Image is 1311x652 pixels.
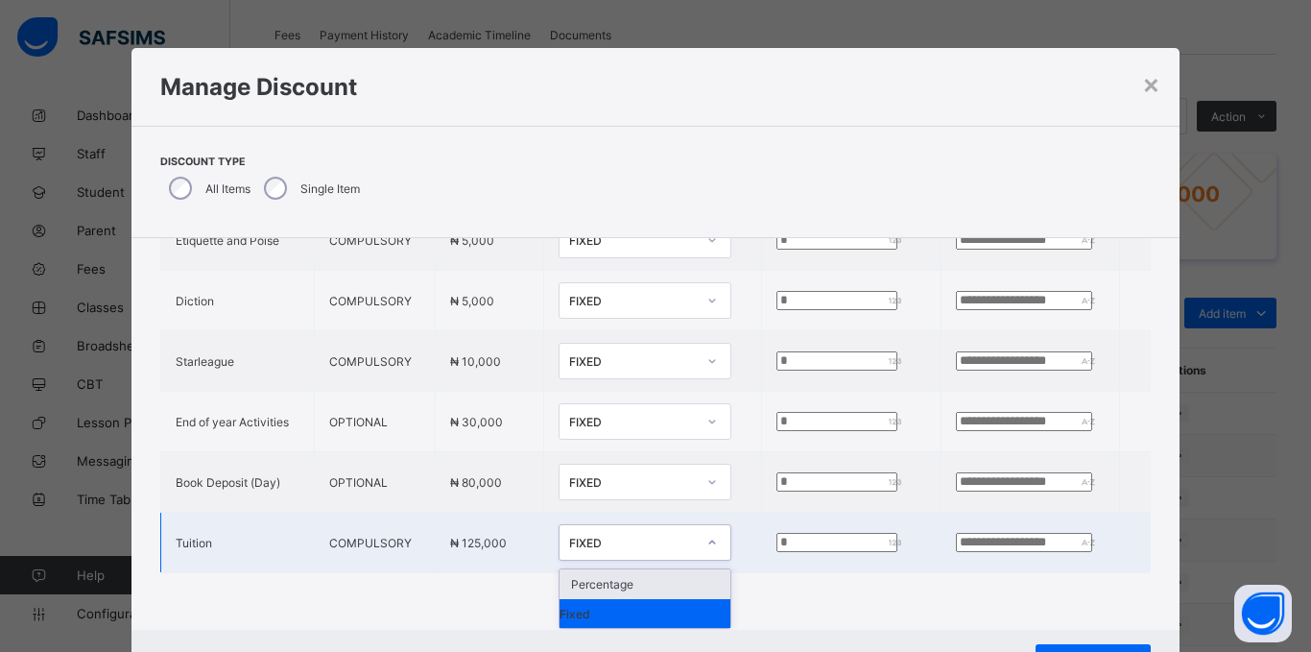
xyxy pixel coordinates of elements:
[160,392,314,452] td: End of year Activities
[315,513,436,573] td: COMPULSORY
[315,452,436,513] td: OPTIONAL
[450,233,494,248] span: ₦ 5,000
[205,181,250,196] label: All Items
[315,392,436,452] td: OPTIONAL
[560,569,730,599] div: Percentage
[560,599,730,628] div: Fixed
[569,294,696,308] div: FIXED
[160,513,314,573] td: Tuition
[450,354,501,369] span: ₦ 10,000
[315,331,436,392] td: COMPULSORY
[160,73,1152,101] h1: Manage Discount
[315,271,436,331] td: COMPULSORY
[450,475,502,490] span: ₦ 80,000
[450,415,503,429] span: ₦ 30,000
[160,156,365,168] span: Discount Type
[569,233,696,248] div: FIXED
[160,271,314,331] td: Diction
[569,354,696,369] div: FIXED
[160,452,314,513] td: Book Deposit (Day)
[569,475,696,490] div: FIXED
[1234,585,1292,642] button: Open asap
[450,294,494,308] span: ₦ 5,000
[569,415,696,429] div: FIXED
[160,331,314,392] td: Starleague
[1142,67,1160,100] div: ×
[450,536,507,550] span: ₦ 125,000
[315,210,436,271] td: COMPULSORY
[300,181,360,196] label: Single Item
[160,210,314,271] td: Etiquette and Poise
[569,536,696,550] div: FIXED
